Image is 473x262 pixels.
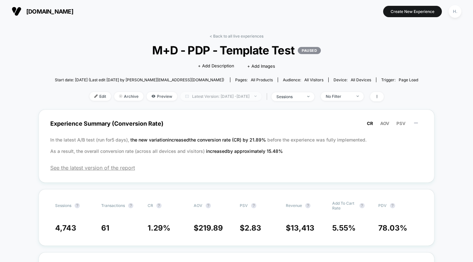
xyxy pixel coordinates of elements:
img: Visually logo [12,6,21,16]
img: end [357,96,359,97]
button: AOV [378,120,391,126]
img: edit [94,95,98,98]
span: Preview [147,92,177,101]
span: 4,743 [55,223,76,233]
button: ? [206,203,211,208]
button: ? [390,203,395,208]
span: CR [148,203,153,208]
button: ? [128,203,133,208]
span: M+D - PDP - Template Test [73,43,400,57]
span: Sessions [55,203,71,208]
img: end [119,95,122,98]
button: CR [365,120,375,126]
div: No Filter [326,94,352,99]
span: PSV [240,203,248,208]
button: ? [156,203,162,208]
span: AOV [194,203,202,208]
span: 219.89 [199,223,223,233]
p: In the latest A/B test (run for 5 days), before the experience was fully implemented. As a result... [50,134,423,157]
span: the new variation increased the conversion rate (CR) by 21.89 % [130,137,267,142]
span: increased by approximately 15.48 % [206,148,283,154]
span: PDV [378,203,387,208]
span: all devices [351,77,371,82]
img: calendar [185,95,189,98]
span: Experience Summary (Conversion Rate) [50,116,423,131]
button: ? [305,203,310,208]
span: + Add Images [247,63,275,69]
button: ? [359,203,365,208]
span: $ [194,223,223,233]
span: Device: [328,77,376,82]
img: end [307,96,309,97]
div: H. [449,5,461,18]
button: Create New Experience [383,6,442,17]
a: < Back to all live experiences [210,34,263,39]
span: AOV [380,121,389,126]
span: 1.29 % [148,223,170,233]
span: 5.55 % [332,223,356,233]
span: | [265,92,272,101]
span: PSV [396,121,406,126]
span: Latest Version: [DATE] - [DATE] [180,92,261,101]
img: end [254,96,257,97]
span: 2.83 [245,223,261,233]
span: 61 [101,223,109,233]
span: + Add Description [198,63,234,69]
span: Edit [90,92,111,101]
span: Transactions [101,203,125,208]
span: All Visitors [304,77,323,82]
span: See the latest version of the report [50,165,423,171]
span: 13,413 [291,223,314,233]
span: Add To Cart Rate [332,201,356,211]
span: $ [286,223,314,233]
button: ? [75,203,80,208]
div: Trigger: [381,77,418,82]
span: Page Load [399,77,418,82]
span: CR [367,121,373,126]
button: PSV [394,120,407,126]
button: H. [447,5,463,18]
div: Pages: [235,77,273,82]
span: Revenue [286,203,302,208]
button: [DOMAIN_NAME] [10,6,75,17]
span: [DOMAIN_NAME] [26,8,73,15]
span: 78.03 % [378,223,407,233]
span: all products [251,77,273,82]
div: sessions [276,94,302,99]
p: PAUSED [298,47,321,54]
button: ? [251,203,256,208]
span: Start date: [DATE] (Last edit [DATE] by [PERSON_NAME][EMAIL_ADDRESS][DOMAIN_NAME]) [55,77,224,82]
span: $ [240,223,261,233]
span: Archive [114,92,143,101]
div: Audience: [283,77,323,82]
